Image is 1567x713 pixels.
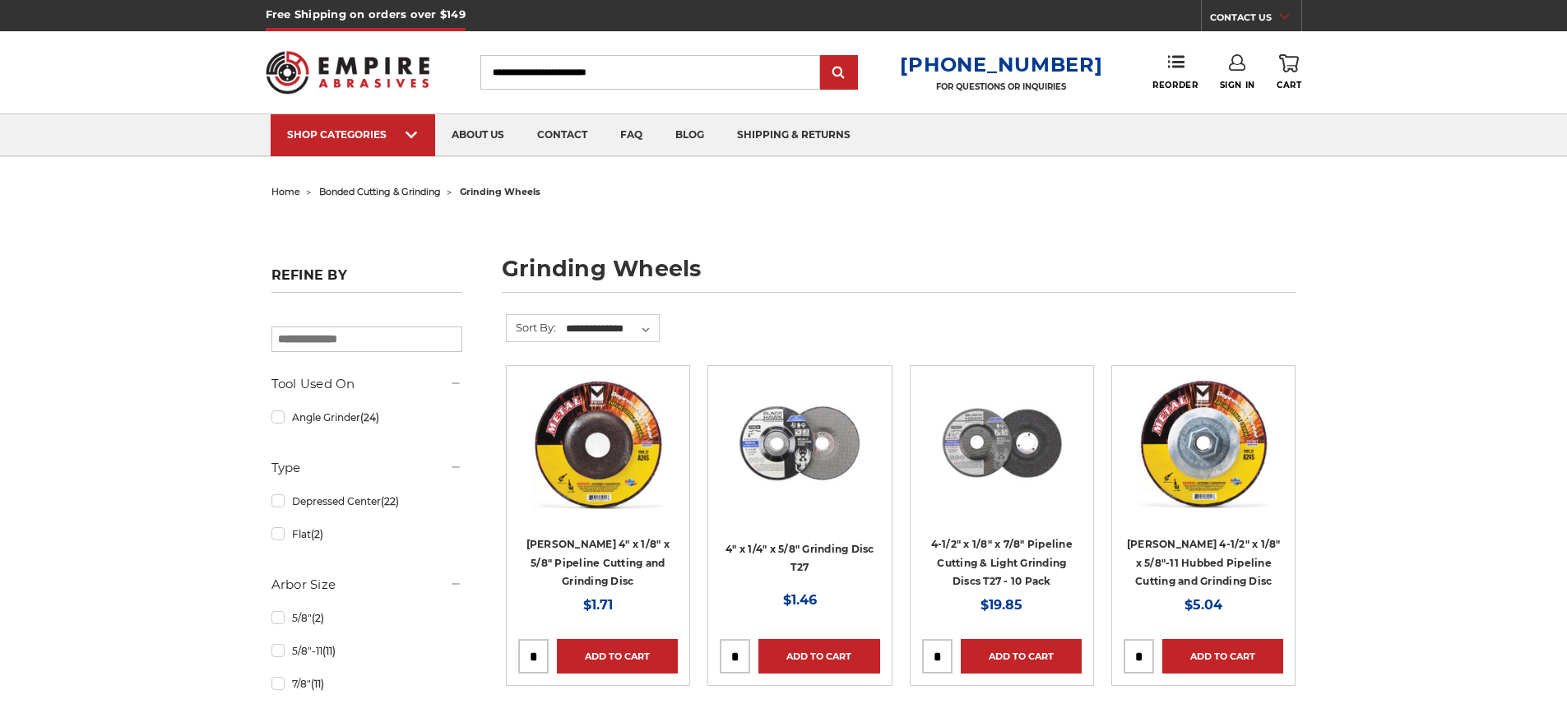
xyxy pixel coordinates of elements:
[1152,54,1198,90] a: Reorder
[271,458,462,478] h5: Type
[271,267,462,293] h5: Refine by
[1124,377,1283,537] a: Mercer 4-1/2" x 1/8" x 5/8"-11 Hubbed Cutting and Light Grinding Wheel
[1277,54,1301,90] a: Cart
[563,317,659,341] select: Sort By:
[312,612,324,624] span: (2)
[1185,597,1222,613] span: $5.04
[604,114,659,156] a: faq
[460,186,540,197] span: grinding wheels
[311,678,324,690] span: (11)
[266,40,430,104] img: Empire Abrasives
[1138,377,1269,509] img: Mercer 4-1/2" x 1/8" x 5/8"-11 Hubbed Cutting and Light Grinding Wheel
[1127,538,1281,587] a: [PERSON_NAME] 4-1/2" x 1/8" x 5/8"-11 Hubbed Pipeline Cutting and Grinding Disc
[659,114,721,156] a: blog
[1220,80,1255,90] span: Sign In
[271,520,462,549] a: Flat
[1277,80,1301,90] span: Cart
[287,128,419,141] div: SHOP CATEGORIES
[931,538,1073,587] a: 4-1/2" x 1/8" x 7/8" Pipeline Cutting & Light Grinding Discs T27 - 10 Pack
[961,639,1082,674] a: Add to Cart
[271,575,462,595] h5: Arbor Size
[900,81,1102,92] p: FOR QUESTIONS OR INQUIRIES
[981,597,1022,613] span: $19.85
[726,543,874,574] a: 4" x 1/4" x 5/8" Grinding Disc T27
[507,315,556,340] label: Sort By:
[936,377,1068,509] img: View of Black Hawk's 4 1/2 inch T27 pipeline disc, showing both front and back of the grinding wh...
[583,597,613,613] span: $1.71
[322,645,336,657] span: (11)
[532,377,664,509] img: Mercer 4" x 1/8" x 5/8 Cutting and Light Grinding Wheel
[823,57,855,90] input: Submit
[271,186,300,197] a: home
[271,487,462,516] a: Depressed Center
[1210,8,1301,31] a: CONTACT US
[271,374,462,394] h5: Tool Used On
[271,669,462,698] a: 7/8"
[381,495,399,507] span: (22)
[319,186,441,197] a: bonded cutting & grinding
[922,377,1082,537] a: View of Black Hawk's 4 1/2 inch T27 pipeline disc, showing both front and back of the grinding wh...
[360,411,379,424] span: (24)
[900,53,1102,76] a: [PHONE_NUMBER]
[721,114,867,156] a: shipping & returns
[502,257,1296,293] h1: grinding wheels
[435,114,521,156] a: about us
[1162,639,1283,674] a: Add to Cart
[758,639,879,674] a: Add to Cart
[311,528,323,540] span: (2)
[526,538,670,587] a: [PERSON_NAME] 4" x 1/8" x 5/8" Pipeline Cutting and Grinding Disc
[271,637,462,665] a: 5/8"-11
[521,114,604,156] a: contact
[518,377,678,537] a: Mercer 4" x 1/8" x 5/8 Cutting and Light Grinding Wheel
[1152,80,1198,90] span: Reorder
[783,592,817,608] span: $1.46
[720,377,879,537] a: 4 inch BHA grinding wheels
[557,639,678,674] a: Add to Cart
[271,403,462,432] a: Angle Grinder
[734,377,865,509] img: 4 inch BHA grinding wheels
[271,604,462,632] a: 5/8"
